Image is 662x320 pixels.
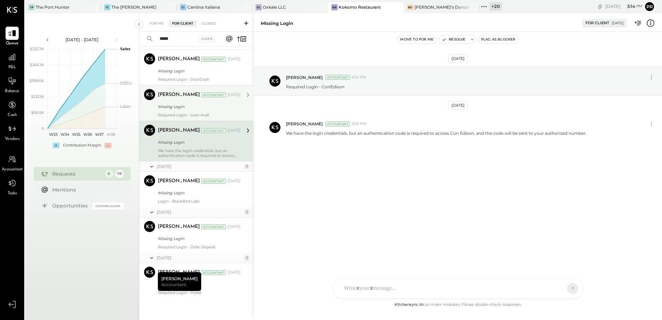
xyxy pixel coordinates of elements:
[72,132,80,137] text: W35
[414,4,469,10] div: [PERSON_NAME]’s Donuts
[115,170,124,178] div: 118
[29,78,44,83] text: $199.6K
[201,57,226,62] div: Accountant
[52,202,89,209] div: Opportunities
[158,148,241,158] div: We have the login credentials, but an authentication code is required to access Con Edison, and t...
[31,110,44,115] text: $66.5K
[120,104,131,109] text: Labor
[256,4,262,10] div: OL
[36,4,70,10] div: The Port Hunter
[201,179,226,184] div: Accountant
[158,290,241,295] div: Required Login - Pulsd
[5,88,19,95] span: Balance
[352,121,367,127] span: 3:02 PM
[161,282,186,287] span: Accountant
[644,1,655,12] button: Pr
[448,54,468,63] div: [DATE]
[227,56,241,62] div: [DATE]
[31,94,44,99] text: $133.1K
[201,224,226,229] div: Accountant
[92,203,124,209] div: Coming Soon
[244,210,250,215] div: 1
[52,170,101,177] div: Requests
[244,255,250,261] div: 1
[63,143,101,148] div: Contribution Margin
[286,130,587,136] p: We have the login credentials, but an authentication code is required to access Con Edison, and t...
[60,132,69,137] text: W34
[198,20,220,27] div: Closed
[331,4,338,10] div: KR
[158,103,239,110] div: Missing Login
[158,56,200,63] div: [PERSON_NAME]
[158,113,241,117] div: Required Login - Loan Audi
[605,3,642,10] div: [DATE]
[325,75,350,80] div: Accountant
[158,235,239,242] div: Missing Login
[227,224,241,230] div: [DATE]
[478,35,518,44] button: Flag as Blocker
[52,186,120,193] div: Mentions
[120,46,131,51] text: Sales
[407,4,413,10] div: BD
[5,136,20,142] span: Vendors
[158,223,200,230] div: [PERSON_NAME]
[0,177,24,197] a: Tasks
[2,167,23,173] span: Accountant
[158,77,241,82] div: Required Login - DoorDash
[397,35,436,44] button: Move to for me
[448,101,468,110] div: [DATE]
[6,41,19,47] span: Queue
[169,20,197,27] div: For Client
[105,143,111,148] div: -
[49,132,57,137] text: W33
[201,270,226,275] div: Accountant
[201,92,226,97] div: Accountant
[0,27,24,47] a: Queue
[286,84,345,90] p: Required Login - ConEdison
[612,21,624,26] div: [DATE]
[244,164,250,169] div: 1
[0,74,24,95] a: Balance
[106,132,115,137] text: W38
[95,132,104,137] text: W37
[227,128,241,133] div: [DATE]
[120,81,132,86] text: COGS
[158,68,239,74] div: Missing Login
[83,132,92,137] text: W36
[158,189,239,196] div: Missing Login
[286,121,323,127] span: [PERSON_NAME]
[439,35,468,44] button: Resolve
[158,127,200,134] div: [PERSON_NAME]
[227,178,241,184] div: [DATE]
[104,4,110,10] div: TC
[325,122,350,126] div: Accountant
[42,126,44,131] text: 0
[158,269,200,276] div: [PERSON_NAME]
[489,2,502,11] div: + 20
[352,75,366,80] span: 6:10 PM
[30,62,44,67] text: $266.1K
[0,153,24,173] a: Accountant
[157,163,242,169] div: [DATE]
[157,255,242,261] div: [DATE]
[158,272,201,291] div: [PERSON_NAME]
[201,128,226,133] div: Accountant
[286,74,323,80] span: [PERSON_NAME]
[53,37,111,43] div: [DATE] - [DATE]
[0,122,24,142] a: Vendors
[105,170,113,178] div: 6
[158,178,200,185] div: [PERSON_NAME]
[8,64,16,71] span: P&L
[199,36,215,42] div: Clear
[30,46,44,51] text: $332.7K
[146,20,167,27] div: For Me
[158,139,239,146] div: Missing Login
[157,209,242,215] div: [DATE]
[227,92,241,98] div: [DATE]
[339,4,381,10] div: Kokomo Restaurant
[53,143,60,148] div: +
[585,20,609,26] div: For Client
[180,4,186,10] div: CI
[0,51,24,71] a: P&L
[187,4,220,10] div: Cantina Italiana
